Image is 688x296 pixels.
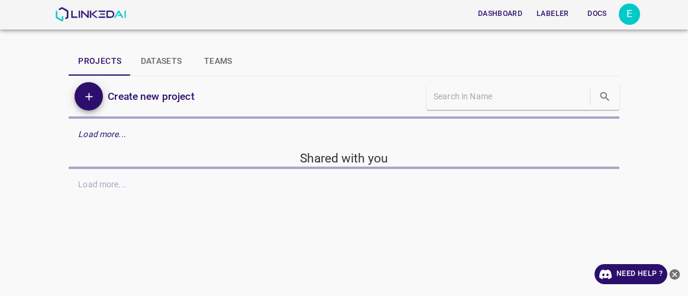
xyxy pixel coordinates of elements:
[595,264,667,284] a: Need Help ?
[69,123,619,145] div: Load more...
[473,4,527,24] button: Dashboard
[667,264,682,284] button: close-help
[529,2,576,26] a: Labeler
[103,88,194,105] a: Create new project
[131,47,192,76] button: Datasets
[75,82,103,110] button: Add
[69,150,619,167] h5: Shared with you
[108,88,194,105] h6: Create new project
[576,2,619,26] a: Docs
[192,47,245,76] button: Teams
[619,4,640,25] button: Open settings
[579,4,616,24] button: Docs
[434,88,587,105] input: Search in Name
[471,2,529,26] a: Dashboard
[532,4,573,24] button: Labeler
[619,4,640,25] div: E
[69,47,131,76] button: Projects
[78,129,126,139] em: Load more...
[55,7,127,21] img: LinkedAI
[593,84,617,109] button: search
